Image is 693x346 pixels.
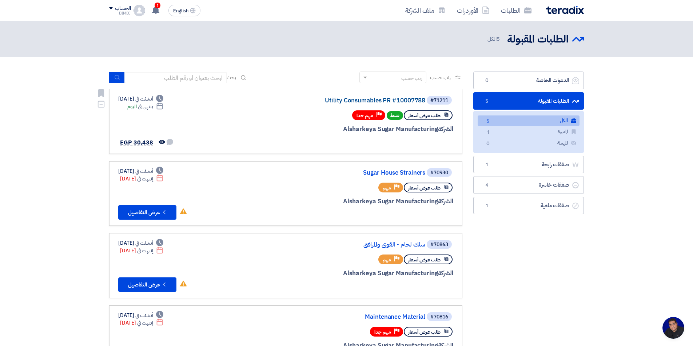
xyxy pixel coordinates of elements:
[134,5,145,16] img: profile_test.png
[383,256,391,263] span: مهم
[408,256,441,263] span: طلب عرض أسعار
[482,182,491,189] span: 4
[482,77,491,84] span: 0
[546,6,584,14] img: Teradix logo
[278,269,453,278] div: Alsharkeya Sugar Manufacturing
[438,197,454,206] span: الشركة
[495,2,537,19] a: الطلبات
[120,247,163,255] div: [DATE]
[482,98,491,105] span: 5
[487,35,501,43] span: الكل
[155,3,160,8] span: 1
[438,125,454,134] span: الشركة
[483,118,492,125] span: 5
[109,11,131,15] div: DIMEC
[120,175,163,183] div: [DATE]
[135,239,153,247] span: أنشئت في
[483,129,492,137] span: 1
[137,319,153,327] span: إنتهت في
[115,5,131,12] div: الحساب
[280,314,425,320] a: Maintenance Material
[120,138,153,147] span: EGP 30,438
[135,95,153,103] span: أنشئت في
[430,170,448,175] div: #70930
[168,5,200,16] button: English
[430,314,448,319] div: #70816
[118,312,163,319] div: [DATE]
[387,111,403,120] span: نشط
[473,197,584,215] a: صفقات ملغية1
[408,329,441,335] span: طلب عرض أسعار
[383,184,391,191] span: مهم
[280,241,425,248] a: سلك لحام - القوي والمرافق
[173,8,188,13] span: English
[357,112,373,119] span: مهم جدا
[478,115,580,126] a: الكل
[451,2,495,19] a: الأوردرات
[478,127,580,137] a: المميزة
[278,197,453,206] div: Alsharkeya Sugar Manufacturing
[280,170,425,176] a: Sugar House Strainers
[399,2,451,19] a: ملف الشركة
[483,140,492,148] span: 0
[118,277,176,292] button: عرض التفاصيل
[401,74,422,82] div: رتب حسب
[482,202,491,209] span: 1
[227,74,236,81] span: بحث
[127,103,163,110] div: اليوم
[374,329,391,335] span: مهم جدا
[497,35,500,43] span: 5
[507,32,569,46] h2: الطلبات المقبولة
[135,167,153,175] span: أنشئت في
[430,98,448,103] div: #71211
[118,239,163,247] div: [DATE]
[430,74,451,81] span: رتب حسب
[118,205,176,220] button: عرض التفاصيل
[408,112,441,119] span: طلب عرض أسعار
[473,176,584,194] a: صفقات خاسرة4
[473,156,584,174] a: صفقات رابحة1
[280,97,425,104] a: Utility Consumables PR #10007788
[662,317,684,339] a: Open chat
[125,72,227,83] input: ابحث بعنوان أو رقم الطلب
[482,161,491,168] span: 1
[408,184,441,191] span: طلب عرض أسعار
[135,312,153,319] span: أنشئت في
[118,95,163,103] div: [DATE]
[137,175,153,183] span: إنتهت في
[278,125,453,134] div: Alsharkeya Sugar Manufacturing
[120,319,163,327] div: [DATE]
[478,138,580,148] a: المهملة
[438,269,454,278] span: الشركة
[138,103,153,110] span: ينتهي في
[473,92,584,110] a: الطلبات المقبولة5
[430,242,448,247] div: #70863
[473,72,584,89] a: الدعوات الخاصة0
[118,167,163,175] div: [DATE]
[137,247,153,255] span: إنتهت في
